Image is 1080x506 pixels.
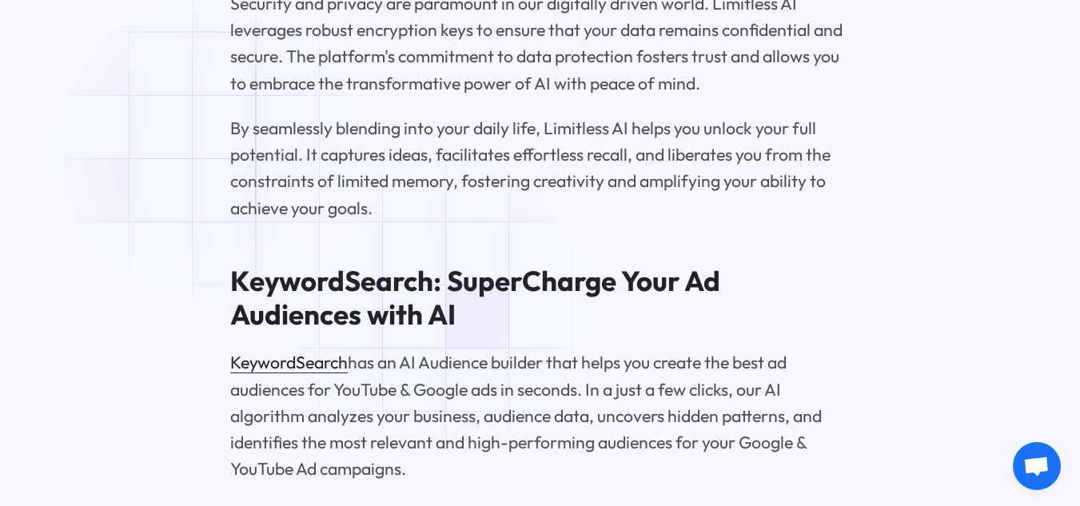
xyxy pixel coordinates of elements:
p: By seamlessly blending into your daily life, Limitless AI helps you unlock your full potential. I... [230,115,850,221]
p: has an AI Audience builder that helps you create the best ad audiences for YouTube & Google ads i... [230,349,850,482]
a: KeywordSearch [230,352,348,373]
strong: KeywordSearch: SuperCharge Your Ad Audiences with AI [230,263,720,331]
a: Open chat [1013,442,1061,490]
